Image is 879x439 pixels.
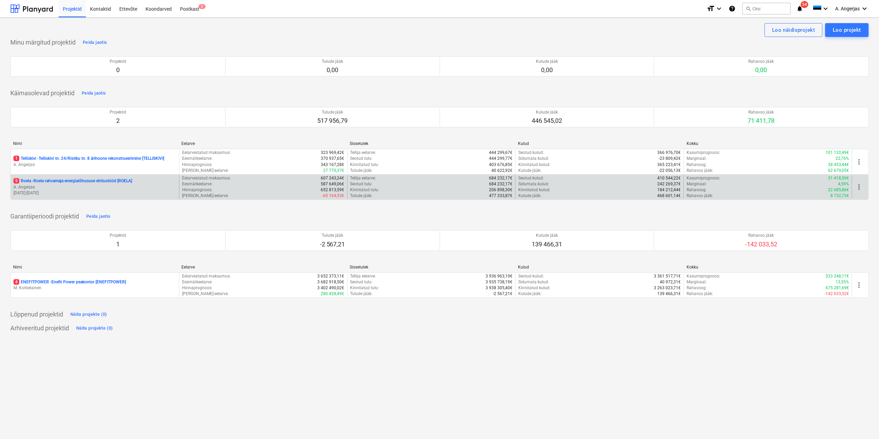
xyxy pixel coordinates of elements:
[518,168,541,174] p: Kulude jääk :
[182,168,229,174] p: [PERSON_NAME]-eelarve :
[86,213,110,221] div: Peida jaotis
[687,181,707,187] p: Marginaal :
[687,162,707,168] p: Rahavoog :
[518,181,549,187] p: Sidumata kulud :
[659,168,681,174] p: -22 056,13€
[110,233,126,238] p: Projektid
[729,4,736,13] i: Abikeskus
[536,66,558,74] p: 0,00
[181,265,344,270] div: Eelarve
[825,291,849,297] p: -142 033,52€
[486,279,512,285] p: 3 935 738,19€
[322,59,343,65] p: Tulude jääk
[828,187,849,193] p: 22 685,86€
[855,158,863,166] span: more_vert
[749,59,774,65] p: Rahavoo jääk
[320,233,345,238] p: Tulude jääk
[828,168,849,174] p: 62 679,05€
[687,141,849,146] div: Kokku
[70,311,107,319] div: Näita projekte (0)
[10,310,63,319] p: Lõppenud projektid
[825,23,869,37] button: Loo projekt
[489,156,512,162] p: 444 299,77€
[74,323,115,334] button: Näita projekte (0)
[657,162,681,168] p: 365 223,41€
[654,273,681,279] p: 3 361 517,71€
[657,175,681,181] p: 410 544,22€
[13,190,176,196] p: [DATE] - [DATE]
[320,240,345,248] p: -2 567,21
[110,59,126,65] p: Projektid
[199,4,206,9] span: 3
[657,150,681,156] p: 366 976,70€
[321,156,344,162] p: 370 937,65€
[321,150,344,156] p: 323 969,42€
[830,193,849,199] p: 8 732,73€
[350,285,379,291] p: Kinnitatud tulu :
[350,141,512,146] div: Sissetulek
[13,265,176,270] div: Nimi
[182,150,231,156] p: Eelarvestatud maksumus :
[687,285,707,291] p: Rahavoog :
[350,162,379,168] p: Kinnitatud tulu :
[860,4,869,13] i: keyboard_arrow_down
[182,285,212,291] p: Hinnaprognoos :
[318,273,344,279] p: 3 652 373,11€
[350,291,373,297] p: Tulude jääk :
[321,162,344,168] p: 343 167,28€
[317,109,348,115] p: Tulude jääk
[81,37,109,48] button: Peida jaotis
[350,168,373,174] p: Tulude jääk :
[13,279,176,291] div: 4ENEFITPOWER -Enefit Power peakontor [ENEFITPOWER]M. Korbelainen
[657,181,681,187] p: 242 269,37€
[826,150,849,156] p: 101 132,49€
[350,181,373,187] p: Seotud tulu :
[828,162,849,168] p: 38 453,44€
[518,279,549,285] p: Sidumata kulud :
[826,273,849,279] p: 533 248,17€
[13,156,176,167] div: 1Telliskivi -Telliskivi tn. 24/Ristiku tn. 8 ärihoone rekonstrueerimine [TELLISKIVI]A. Angerjas
[80,88,108,99] button: Peida jaotis
[687,150,720,156] p: Kasumiprognoos :
[13,285,176,291] p: M. Korbelainen
[654,285,681,291] p: 3 263 023,71€
[110,66,126,74] p: 0
[13,279,126,285] p: ENEFITPOWER - Enefit Power peakontor [ENEFITPOWER]
[826,285,849,291] p: 675 281,69€
[687,279,707,285] p: Marginaal :
[350,265,512,270] div: Sissetulek
[657,187,681,193] p: 184 212,44€
[489,187,512,193] p: 206 898,30€
[659,156,681,162] p: -23 809,42€
[350,279,373,285] p: Seotud tulu :
[836,279,849,285] p: 13,55%
[10,38,76,47] p: Minu märgitud projektid
[10,89,74,97] p: Käimasolevad projektid
[833,26,861,35] div: Loo projekt
[350,150,376,156] p: Tellija eelarve :
[321,187,344,193] p: 652 813,59€
[182,156,212,162] p: Eesmärkeelarve :
[828,175,849,181] p: 31 418,59€
[765,23,822,37] button: Loo näidisprojekt
[182,273,231,279] p: Eelarvestatud maksumus :
[518,273,544,279] p: Seotud kulud :
[110,240,126,248] p: 1
[836,156,849,162] p: 22,76%
[182,193,229,199] p: [PERSON_NAME]-eelarve :
[493,291,512,297] p: -2 567,21€
[660,279,681,285] p: 40 972,31€
[687,168,713,174] p: Rahavoo jääk :
[182,162,212,168] p: Hinnaprognoos :
[13,156,19,161] span: 1
[13,279,19,285] span: 4
[746,6,751,11] span: search
[323,168,344,174] p: 27 770,37€
[742,3,791,14] button: Otsi
[518,285,550,291] p: Kinnitatud kulud :
[489,193,512,199] p: 477 333,87€
[657,291,681,297] p: 139 466,31€
[749,66,774,74] p: 0,00
[489,175,512,181] p: 684 232,17€
[82,89,106,97] div: Peida jaotis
